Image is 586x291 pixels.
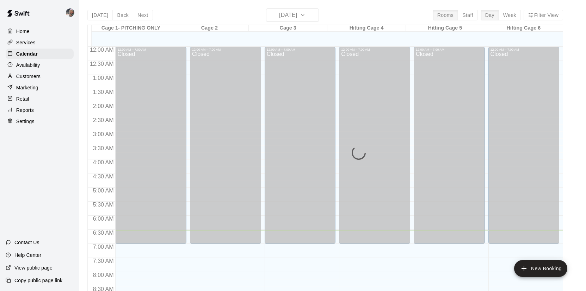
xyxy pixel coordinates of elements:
[6,60,74,70] a: Availability
[491,48,557,51] div: 12:00 AM – 7:00 AM
[16,39,36,46] p: Services
[491,51,557,246] div: Closed
[267,48,334,51] div: 12:00 AM – 7:00 AM
[170,25,249,32] div: Cage 2
[91,272,116,278] span: 8:00 AM
[327,25,406,32] div: Hitting Cage 4
[339,47,410,244] div: 12:00 AM – 7:00 AM: Closed
[16,118,35,125] p: Settings
[6,82,74,93] a: Marketing
[91,244,116,250] span: 7:00 AM
[16,84,38,91] p: Marketing
[16,107,34,114] p: Reports
[88,47,116,53] span: 12:00 AM
[484,25,563,32] div: Hitting Cage 6
[91,131,116,137] span: 3:00 AM
[91,89,116,95] span: 1:30 AM
[249,25,327,32] div: Cage 3
[192,51,259,246] div: Closed
[406,25,485,32] div: Hitting Cage 5
[6,49,74,59] a: Calendar
[6,26,74,37] a: Home
[91,230,116,236] span: 6:30 AM
[416,48,483,51] div: 12:00 AM – 7:00 AM
[16,95,29,102] p: Retail
[91,258,116,264] span: 7:30 AM
[6,94,74,104] a: Retail
[6,116,74,127] a: Settings
[91,145,116,151] span: 3:30 AM
[115,47,186,244] div: 12:00 AM – 7:00 AM: Closed
[416,51,483,246] div: Closed
[6,37,74,48] a: Services
[192,48,259,51] div: 12:00 AM – 7:00 AM
[117,51,184,246] div: Closed
[14,252,41,259] p: Help Center
[414,47,485,244] div: 12:00 AM – 7:00 AM: Closed
[14,239,39,246] p: Contact Us
[190,47,261,244] div: 12:00 AM – 7:00 AM: Closed
[92,25,170,32] div: Cage 1- PITCHING ONLY
[91,202,116,208] span: 5:30 AM
[341,51,408,246] div: Closed
[91,117,116,123] span: 2:30 AM
[514,260,567,277] button: add
[16,50,38,57] p: Calendar
[14,277,62,284] p: Copy public page link
[488,47,560,244] div: 12:00 AM – 7:00 AM: Closed
[265,47,336,244] div: 12:00 AM – 7:00 AM: Closed
[88,61,116,67] span: 12:30 AM
[16,62,40,69] p: Availability
[14,264,53,271] p: View public page
[16,73,41,80] p: Customers
[6,71,74,82] a: Customers
[267,51,334,246] div: Closed
[91,188,116,194] span: 5:00 AM
[16,28,30,35] p: Home
[91,103,116,109] span: 2:00 AM
[117,48,184,51] div: 12:00 AM – 7:00 AM
[341,48,408,51] div: 12:00 AM – 7:00 AM
[91,173,116,179] span: 4:30 AM
[91,75,116,81] span: 1:00 AM
[66,8,74,17] img: Trent Hadley
[64,6,79,20] div: Trent Hadley
[91,159,116,165] span: 4:00 AM
[6,105,74,115] a: Reports
[91,216,116,222] span: 6:00 AM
